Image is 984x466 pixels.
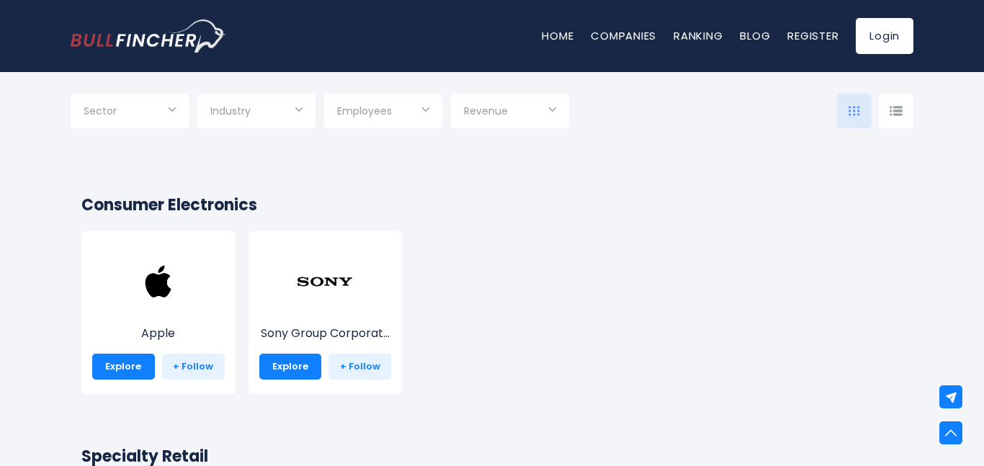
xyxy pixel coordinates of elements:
[92,279,225,342] a: Apple
[328,354,391,380] a: + Follow
[542,28,573,43] a: Home
[591,28,656,43] a: Companies
[71,19,225,53] a: Go to homepage
[296,253,354,310] img: SONY.png
[259,354,322,380] a: Explore
[849,106,860,116] img: icon-comp-grid.svg
[210,104,251,117] span: Industry
[259,325,392,342] p: Sony Group Corporation
[81,193,903,217] h2: Consumer Electronics
[890,106,903,116] img: icon-comp-list-view.svg
[92,354,155,380] a: Explore
[674,28,723,43] a: Ranking
[337,104,392,117] span: Employees
[162,354,225,380] a: + Follow
[92,325,225,342] p: Apple
[210,99,303,125] input: Selection
[84,104,117,117] span: Sector
[71,19,226,53] img: Bullfincher logo
[337,99,429,125] input: Selection
[130,253,187,310] img: AAPL.png
[259,279,392,342] a: Sony Group Corporat...
[464,99,556,125] input: Selection
[787,28,838,43] a: Register
[740,28,770,43] a: Blog
[856,18,913,54] a: Login
[464,104,508,117] span: Revenue
[84,99,176,125] input: Selection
